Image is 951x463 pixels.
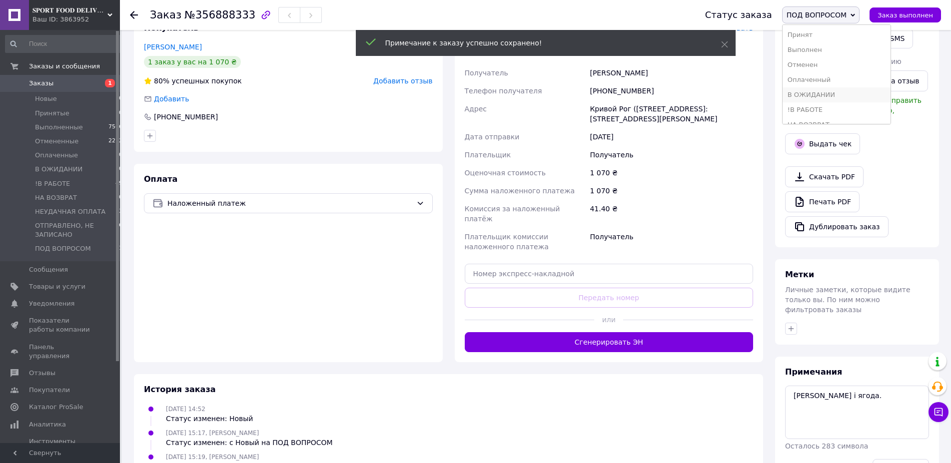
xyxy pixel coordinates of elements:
[465,264,754,284] input: Номер экспресс-накладной
[882,28,914,48] button: SMS
[154,77,169,85] span: 80%
[783,72,891,87] li: Оплаченный
[588,128,755,146] div: [DATE]
[465,205,560,223] span: Комиссия за наложенный платёж
[35,94,57,103] span: Новые
[785,133,860,154] button: Выдать чек
[35,244,91,253] span: ПОД ВОПРОСОМ
[35,137,78,146] span: Отмененные
[29,79,53,88] span: Заказы
[119,94,122,103] span: 0
[153,112,219,122] div: [PHONE_NUMBER]
[465,87,542,95] span: Телефон получателя
[108,137,122,146] span: 2272
[166,414,253,424] div: Статус изменен: Новый
[588,200,755,228] div: 41.40 ₴
[144,174,177,184] span: Оплата
[783,87,891,102] li: В ОЖИДАНИИ
[119,151,122,160] span: 0
[144,76,242,86] div: успешных покупок
[588,146,755,164] div: Получатель
[787,11,847,19] span: ПОД ВОПРОСОМ
[29,343,92,361] span: Панель управления
[35,151,78,160] span: Оплаченные
[785,191,860,212] a: Печать PDF
[166,438,333,448] div: Статус изменен: с Новый на ПОД ВОПРОСОМ
[35,123,83,132] span: Выполненные
[32,15,120,24] div: Ваш ID: 3863952
[785,367,842,377] span: Примечания
[785,166,864,187] a: Скачать PDF
[878,11,933,19] span: Заказ выполнен
[119,193,122,202] span: 0
[783,27,891,42] li: Принят
[465,69,508,77] span: Получатель
[29,403,83,412] span: Каталог ProSale
[465,169,546,177] span: Оценочная стоимость
[783,42,891,57] li: Выполнен
[184,9,255,21] span: №356888333
[385,38,696,48] div: Примечание к заказу успешно сохранено!
[115,179,122,188] span: 49
[588,82,755,100] div: [PHONE_NUMBER]
[29,265,68,274] span: Сообщения
[870,7,941,22] button: Заказ выполнен
[465,133,520,141] span: Дата отправки
[29,386,70,395] span: Покупатели
[35,179,70,188] span: !В РАБОТЕ
[373,77,432,85] span: Добавить отзыв
[29,299,74,308] span: Уведомления
[465,187,575,195] span: Сумма наложенного платежа
[785,57,902,65] span: Запрос на отзыв про компанию
[588,182,755,200] div: 1 070 ₴
[35,165,82,174] span: В ОЖИДАНИИ
[594,315,623,325] span: или
[166,430,259,437] span: [DATE] 15:17, [PERSON_NAME]
[785,386,929,439] textarea: [PERSON_NAME] і ягода.
[785,286,911,314] span: Личные заметки, которые видите только вы. По ним можно фильтровать заказы
[783,117,891,132] li: НА ВОЗВРАТ
[783,57,891,72] li: Отменен
[119,109,122,118] span: 0
[929,402,949,422] button: Чат с покупателем
[29,437,92,455] span: Инструменты вебмастера и SEO
[588,164,755,182] div: 1 070 ₴
[588,100,755,128] div: Кривой Рог ([STREET_ADDRESS]: [STREET_ADDRESS][PERSON_NAME]
[130,10,138,20] div: Вернуться назад
[35,207,105,216] span: НЕУДАЧНАЯ ОПЛАТА
[588,228,755,256] div: Получатель
[119,244,122,253] span: 1
[115,221,122,239] span: 16
[144,56,241,68] div: 1 заказ у вас на 1 070 ₴
[150,9,181,21] span: Заказ
[105,79,115,87] span: 1
[119,165,122,174] span: 0
[785,442,868,450] span: Осталось 283 символа
[29,369,55,378] span: Отзывы
[29,62,100,71] span: Заказы и сообщения
[144,43,202,51] a: [PERSON_NAME]
[465,105,487,113] span: Адрес
[783,102,891,117] li: !В РАБОТЕ
[465,151,511,159] span: Плательщик
[5,35,123,53] input: Поиск
[154,95,189,103] span: Добавить
[785,216,889,237] button: Дублировать заказ
[144,385,216,394] span: История заказа
[465,332,754,352] button: Сгенерировать ЭН
[29,316,92,334] span: Показатели работы компании
[29,420,66,429] span: Аналитика
[588,64,755,82] div: [PERSON_NAME]
[35,109,69,118] span: Принятые
[35,221,115,239] span: ОТПРАВЛЕНО, НЕ ЗАПИСАНО
[119,207,122,216] span: 3
[465,233,549,251] span: Плательщик комиссии наложенного платежа
[32,6,107,15] span: 𝐒𝐏𝐎𝐑𝐓 𝐅𝐎𝐎𝐃 𝐃𝐄𝐋𝐈𝐕𝐄𝐑𝐘
[166,406,205,413] span: [DATE] 14:52
[167,198,412,209] span: Наложенный платеж
[705,10,772,20] div: Статус заказа
[785,270,814,279] span: Метки
[29,282,85,291] span: Товары и услуги
[166,454,259,461] span: [DATE] 15:19, [PERSON_NAME]
[35,193,77,202] span: НА ВОЗВРАТ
